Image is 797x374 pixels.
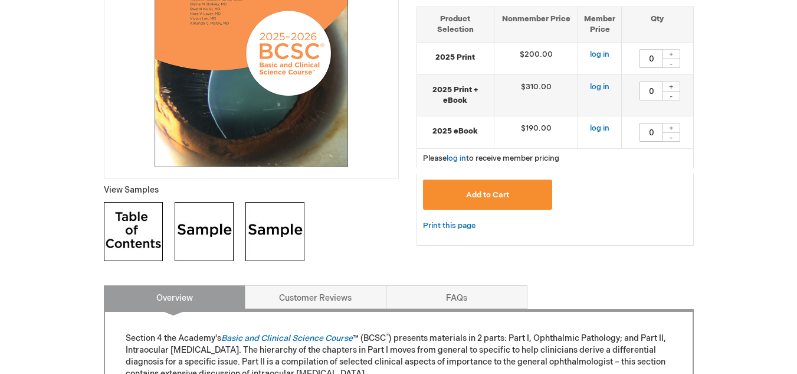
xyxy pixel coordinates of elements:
th: Qty [622,6,693,42]
td: $190.00 [494,116,578,148]
a: FAQs [386,285,527,309]
th: Member Price [578,6,622,42]
td: $200.00 [494,42,578,74]
img: Click to view [175,202,234,261]
div: + [662,123,680,133]
th: Nonmember Price [494,6,578,42]
a: log in [590,82,609,92]
a: Basic and Clinical Science Course [221,333,353,343]
span: Add to Cart [466,190,509,200]
th: Product Selection [417,6,494,42]
p: View Samples [104,184,399,196]
div: + [662,82,680,92]
strong: 2025 eBook [423,126,488,137]
sup: ® [386,333,389,340]
div: - [662,132,680,142]
button: Add to Cart [423,180,553,210]
strong: 2025 Print [423,52,488,63]
input: Qty [639,82,663,100]
div: - [662,58,680,68]
a: log in [447,154,466,163]
strong: 2025 Print + eBook [423,84,488,106]
input: Qty [639,49,663,68]
a: Customer Reviews [245,285,386,309]
a: log in [590,123,609,133]
img: Click to view [104,202,163,261]
div: + [662,49,680,59]
span: Please to receive member pricing [423,154,559,163]
input: Qty [639,123,663,142]
a: Print this page [423,219,475,233]
div: - [662,91,680,100]
a: log in [590,50,609,59]
a: Overview [104,285,245,309]
img: Click to view [245,202,304,261]
td: $310.00 [494,74,578,116]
